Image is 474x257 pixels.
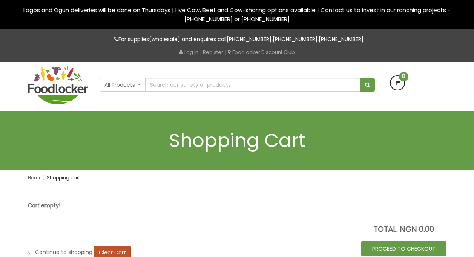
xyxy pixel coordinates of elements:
a: Home [28,174,41,181]
a: [PHONE_NUMBER] [227,35,272,43]
a: [PHONE_NUMBER] [273,35,318,43]
strong: Cart empty! [28,202,60,209]
a: Foodlocker Discount Club [228,49,295,56]
a: [PHONE_NUMBER] [319,35,364,43]
input: Search our variety of products [145,78,360,92]
a: Log in [179,49,198,56]
span: 0 [399,72,408,81]
button: All Products [100,78,146,92]
a: Continue to shopping [28,248,94,256]
h1: Shopping Cart [28,130,446,151]
span: Continue to shopping [35,248,92,256]
p: For supplies(wholesale) and enquires call , , [28,35,446,44]
span: Lagos and Ogun deliveries will be done on Thursdays | Live Cow, Beef and Cow-sharing options avai... [23,6,451,23]
img: FoodLocker [28,66,88,104]
p: TOTAL: NGN 0.00 [361,225,446,234]
a: PROCEED TO CHECKOUT [361,241,446,256]
a: Register [203,49,223,56]
span: | [225,48,226,56]
span: | [200,48,201,56]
